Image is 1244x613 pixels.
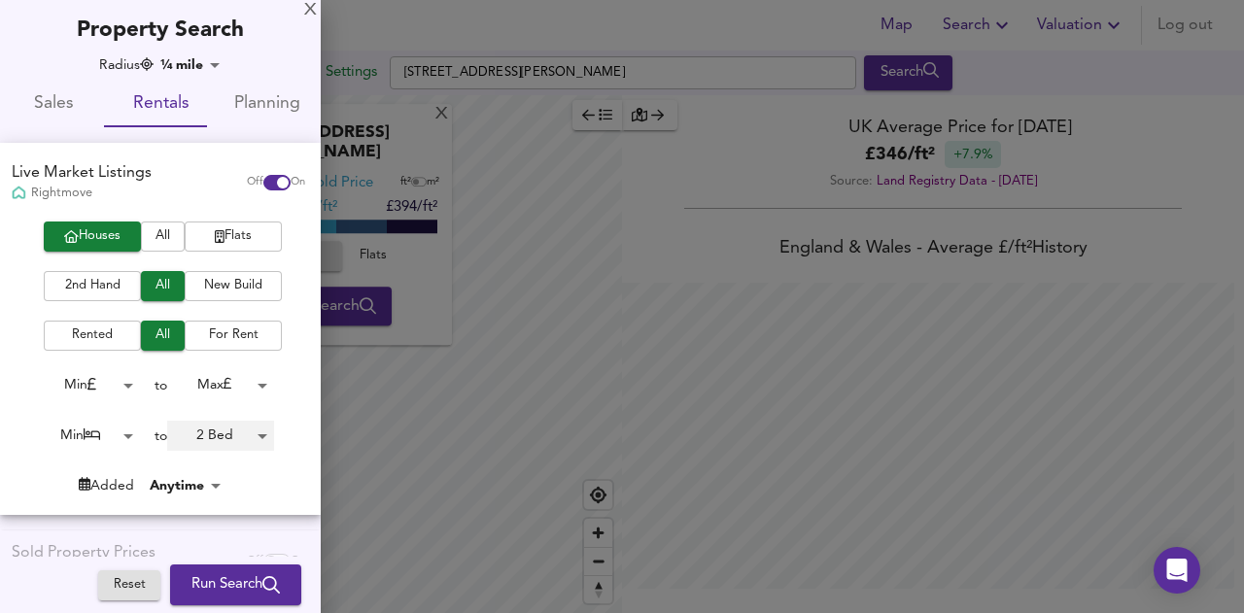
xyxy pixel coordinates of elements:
[144,476,227,495] div: Anytime
[33,370,140,400] div: Min
[247,175,263,190] span: Off
[12,185,152,202] div: Rightmove
[155,376,167,395] div: to
[12,89,95,119] span: Sales
[98,570,160,600] button: Reset
[304,4,317,17] div: X
[185,321,282,351] button: For Rent
[44,271,141,301] button: 2nd Hand
[151,225,175,248] span: All
[191,572,280,597] span: Run Search
[185,221,282,252] button: Flats
[79,476,134,495] div: Added
[141,221,185,252] button: All
[108,574,151,596] span: Reset
[291,175,305,190] span: On
[1154,547,1200,594] div: Open Intercom Messenger
[151,275,175,297] span: All
[194,275,272,297] span: New Build
[53,275,131,297] span: 2nd Hand
[12,162,152,185] div: Live Market Listings
[194,324,272,347] span: For Rent
[141,321,185,351] button: All
[119,89,202,119] span: Rentals
[155,55,226,75] div: ¼ mile
[53,324,131,347] span: Rented
[185,271,282,301] button: New Build
[170,564,301,605] button: Run Search
[155,426,167,446] div: to
[141,271,185,301] button: All
[53,225,131,248] span: Houses
[151,324,175,347] span: All
[99,55,154,75] div: Radius
[33,421,140,451] div: Min
[12,186,26,202] img: Rightmove
[44,321,141,351] button: Rented
[194,225,272,248] span: Flats
[167,370,274,400] div: Max
[167,421,274,451] div: 2 Bed
[225,89,309,119] span: Planning
[44,221,141,252] button: Houses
